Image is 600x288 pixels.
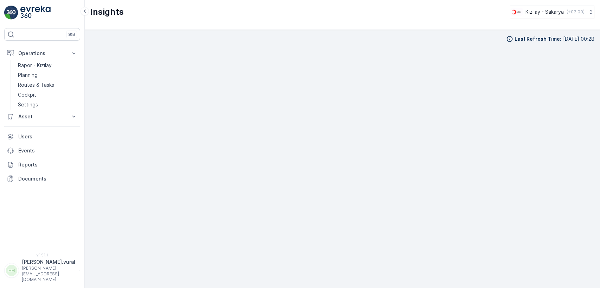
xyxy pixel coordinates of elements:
[15,80,80,90] a: Routes & Tasks
[510,6,594,18] button: Kızılay - Sakarya(+03:00)
[18,113,66,120] p: Asset
[15,60,80,70] a: Rapor - Kızılay
[18,175,77,182] p: Documents
[15,90,80,100] a: Cockpit
[567,9,585,15] p: ( +03:00 )
[20,6,51,20] img: logo_light-DOdMpM7g.png
[90,6,124,18] p: Insights
[4,6,18,20] img: logo
[22,258,75,266] p: [PERSON_NAME].vural
[4,158,80,172] a: Reports
[4,144,80,158] a: Events
[22,266,75,282] p: [PERSON_NAME][EMAIL_ADDRESS][DOMAIN_NAME]
[4,253,80,257] span: v 1.51.1
[18,101,38,108] p: Settings
[18,50,66,57] p: Operations
[18,161,77,168] p: Reports
[4,46,80,60] button: Operations
[18,81,54,89] p: Routes & Tasks
[525,8,564,15] p: Kızılay - Sakarya
[15,70,80,80] a: Planning
[515,35,561,42] p: Last Refresh Time :
[4,258,80,282] button: HH[PERSON_NAME].vural[PERSON_NAME][EMAIL_ADDRESS][DOMAIN_NAME]
[18,72,38,79] p: Planning
[18,147,77,154] p: Events
[510,8,523,16] img: k%C4%B1z%C4%B1lay_DTAvauz.png
[4,110,80,124] button: Asset
[18,133,77,140] p: Users
[563,35,594,42] p: [DATE] 00:28
[4,172,80,186] a: Documents
[68,32,75,37] p: ⌘B
[4,130,80,144] a: Users
[15,100,80,110] a: Settings
[6,265,17,276] div: HH
[18,62,52,69] p: Rapor - Kızılay
[18,91,36,98] p: Cockpit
